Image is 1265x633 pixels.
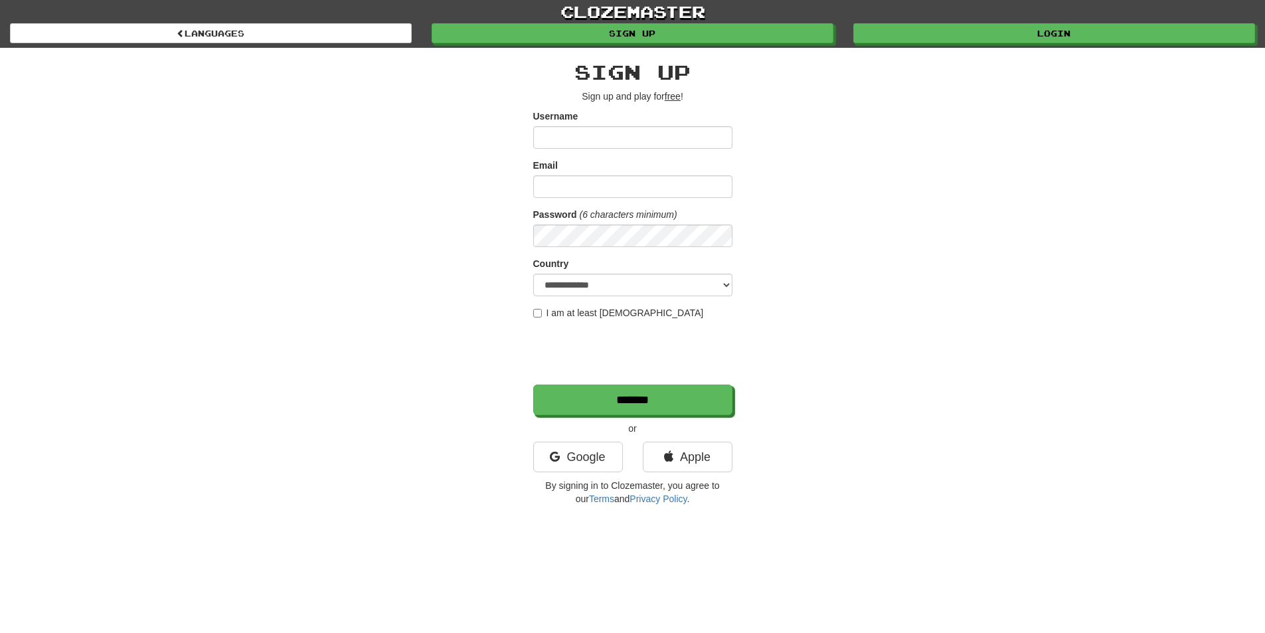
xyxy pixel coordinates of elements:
label: Country [533,257,569,270]
a: Terms [589,494,614,504]
em: (6 characters minimum) [580,209,677,220]
p: or [533,422,732,435]
a: Apple [643,442,732,472]
iframe: reCAPTCHA [533,326,735,378]
a: Google [533,442,623,472]
h2: Sign up [533,61,732,83]
label: Email [533,159,558,172]
p: By signing in to Clozemaster, you agree to our and . [533,479,732,505]
p: Sign up and play for ! [533,90,732,103]
a: Privacy Policy [630,494,687,504]
input: I am at least [DEMOGRAPHIC_DATA] [533,309,542,317]
a: Login [853,23,1255,43]
u: free [665,91,681,102]
label: Username [533,110,578,123]
a: Sign up [432,23,833,43]
label: I am at least [DEMOGRAPHIC_DATA] [533,306,704,319]
a: Languages [10,23,412,43]
label: Password [533,208,577,221]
